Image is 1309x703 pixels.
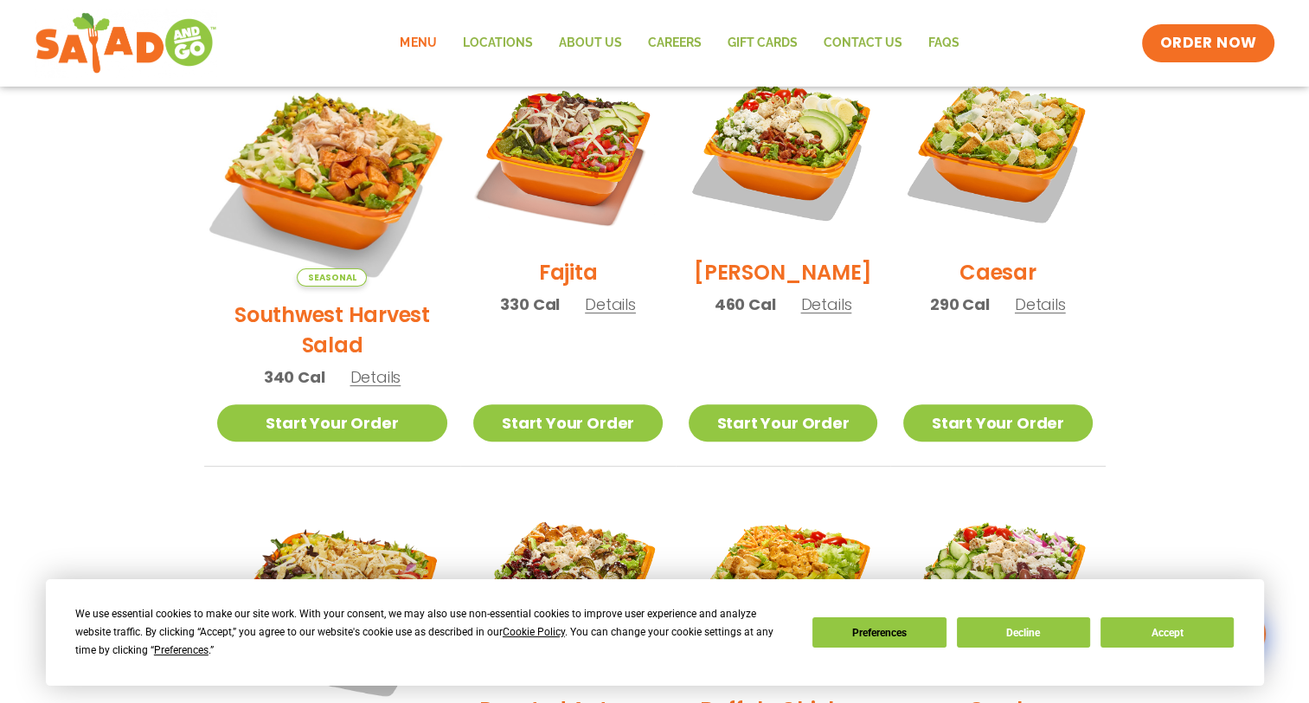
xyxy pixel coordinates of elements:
[1159,33,1256,54] span: ORDER NOW
[812,617,946,648] button: Preferences
[545,23,634,63] a: About Us
[1015,293,1066,315] span: Details
[75,605,792,660] div: We use essential cookies to make our site work. With your consent, we may also use non-essential ...
[503,626,565,638] span: Cookie Policy
[297,268,367,287] span: Seasonal
[196,35,467,306] img: Product photo for Southwest Harvest Salad
[154,644,209,656] span: Preferences
[930,293,990,316] span: 290 Cal
[539,257,598,287] h2: Fajita
[473,493,662,681] img: Product photo for Roasted Autumn Salad
[1142,24,1274,62] a: ORDER NOW
[449,23,545,63] a: Locations
[217,300,448,360] h2: Southwest Harvest Salad
[903,493,1092,681] img: Product photo for Greek Salad
[387,23,972,63] nav: Menu
[264,365,325,389] span: 340 Cal
[473,55,662,244] img: Product photo for Fajita Salad
[903,404,1092,442] a: Start Your Order
[500,293,560,316] span: 330 Cal
[714,23,810,63] a: GIFT CARDS
[35,9,217,78] img: new-SAG-logo-768×292
[957,617,1090,648] button: Decline
[689,404,877,442] a: Start Your Order
[959,257,1036,287] h2: Caesar
[350,366,401,388] span: Details
[914,23,972,63] a: FAQs
[694,257,872,287] h2: [PERSON_NAME]
[689,493,877,681] img: Product photo for Buffalo Chicken Salad
[217,404,448,442] a: Start Your Order
[689,55,877,244] img: Product photo for Cobb Salad
[1100,617,1234,648] button: Accept
[634,23,714,63] a: Careers
[473,404,662,442] a: Start Your Order
[903,55,1092,244] img: Product photo for Caesar Salad
[810,23,914,63] a: Contact Us
[585,293,636,315] span: Details
[800,293,851,315] span: Details
[387,23,449,63] a: Menu
[715,293,776,316] span: 460 Cal
[46,579,1264,686] div: Cookie Consent Prompt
